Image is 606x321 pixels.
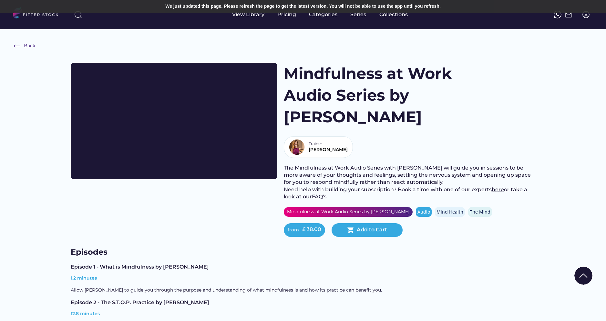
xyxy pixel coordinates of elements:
div: Back [24,43,35,49]
div: Pricing [277,11,296,18]
div: Trainer [309,141,325,147]
div: Mindfulness at Work Audio Series by [PERSON_NAME] [287,209,409,215]
div: Add to Cart [357,226,387,234]
img: meteor-icons_whatsapp%20%281%29.svg [554,11,561,18]
div: from [288,227,299,233]
img: Group%201000002322%20%281%29.svg [574,267,592,285]
div: Allow [PERSON_NAME] to guide you through the purpose and understanding of what mindfulness is and... [71,287,536,295]
div: [PERSON_NAME] [309,147,348,153]
div: Series [350,11,366,18]
div: The Mind [470,209,490,215]
img: profile-circle.svg [582,11,590,18]
div: The Mindfulness at Work Audio Series with [PERSON_NAME] will guide you in sessions to be more awa... [284,164,536,201]
h3: Episodes [71,247,135,258]
div: 1.2 minutes [71,276,536,282]
img: Frame%20%286%29.svg [13,42,21,50]
div: Episode 2 - The S.T.O.P. Practice by [PERSON_NAME] [71,300,536,305]
div: £ 38.00 [302,226,321,233]
div: Collections [379,11,408,18]
a: FAQ's [312,194,326,200]
img: Bio%20Template%20-%20Linda.png [289,139,305,155]
iframe: To enrich screen reader interactions, please activate Accessibility in Grammarly extension settings [71,63,277,179]
div: Mind Health [437,209,463,215]
button: shopping_cart [347,226,354,234]
div: View Library [232,11,264,18]
div: Audio [417,209,430,215]
div: Episode 1 - What is Mindfulness by [PERSON_NAME] [71,264,536,270]
img: Frame%2051.svg [565,11,572,18]
div: 12.8 minutes [71,311,536,318]
a: here [492,186,504,193]
iframe: chat widget [579,295,600,315]
h1: Mindfulness at Work Audio Series by [PERSON_NAME] [284,63,473,128]
div: Categories [309,11,337,18]
img: LOGO.svg [13,7,64,20]
img: search-normal%203.svg [74,11,82,18]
